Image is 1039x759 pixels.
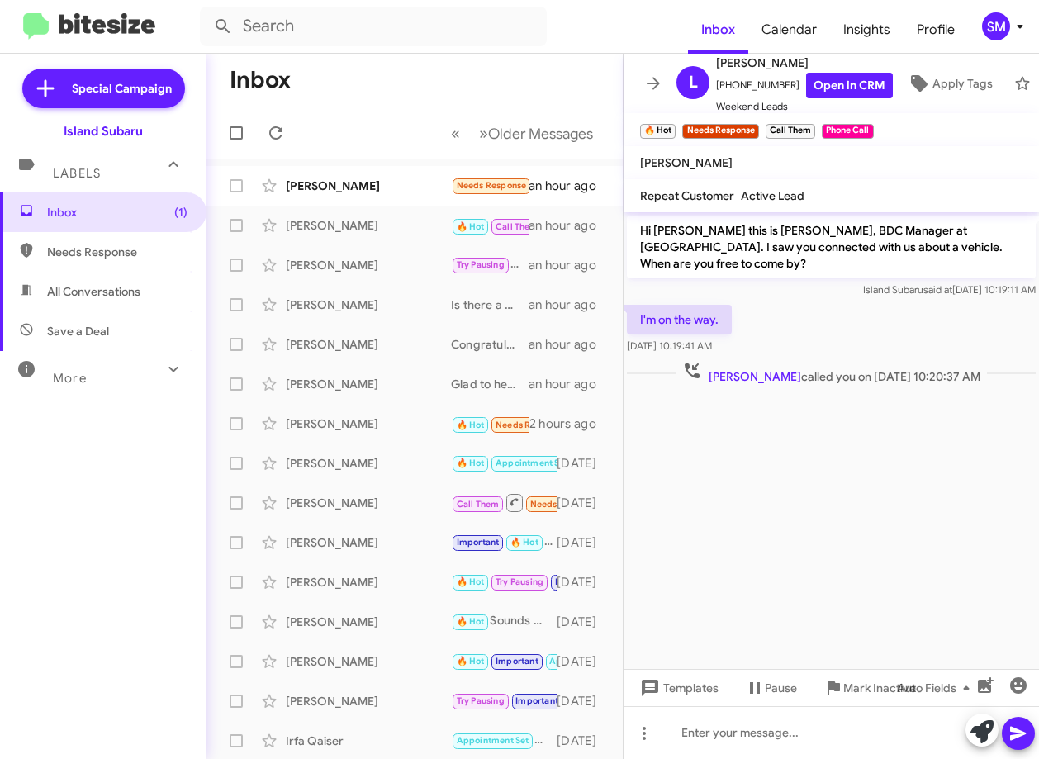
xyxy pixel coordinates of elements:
[897,673,976,703] span: Auto Fields
[529,257,610,273] div: an hour ago
[982,12,1010,40] div: SM
[457,616,485,627] span: 🔥 Hot
[451,215,529,235] div: Good Morning [PERSON_NAME]! I wanted to follow up with you and see if had some time to stop by ou...
[716,73,893,98] span: [PHONE_NUMBER]
[637,673,719,703] span: Templates
[451,336,529,353] div: Congratulations!
[286,495,451,511] div: [PERSON_NAME]
[451,691,557,710] div: That's perfectly fine! If you ever reconsider or want to explore options in the future, feel free...
[640,188,734,203] span: Repeat Customer
[442,116,603,150] nav: Page navigation example
[830,6,904,54] a: Insights
[741,188,804,203] span: Active Lead
[451,376,529,392] div: Glad to hear [PERSON_NAME], thank you!
[529,178,610,194] div: an hour ago
[529,376,610,392] div: an hour ago
[893,69,1006,98] button: Apply Tags
[286,653,451,670] div: [PERSON_NAME]
[904,6,968,54] a: Profile
[529,415,610,432] div: 2 hours ago
[451,612,557,631] div: Sounds great! Just let me know when you're ready, and we'll set up your appointment. Looking forw...
[451,176,529,195] div: Neither of those times work
[286,415,451,432] div: [PERSON_NAME]
[689,69,698,96] span: L
[806,73,893,98] a: Open in CRM
[286,296,451,313] div: [PERSON_NAME]
[457,576,485,587] span: 🔥 Hot
[716,53,893,73] span: [PERSON_NAME]
[766,124,815,139] small: Call Them
[469,116,603,150] button: Next
[457,695,505,706] span: Try Pausing
[549,656,622,666] span: Appointment Set
[22,69,185,108] a: Special Campaign
[451,296,529,313] div: Is there a particular reason why?
[627,216,1036,278] p: Hi [PERSON_NAME] this is [PERSON_NAME], BDC Manager at [GEOGRAPHIC_DATA]. I saw you connected wit...
[557,693,610,709] div: [DATE]
[627,305,732,334] p: I'm on the way.
[200,7,547,46] input: Search
[286,574,451,591] div: [PERSON_NAME]
[441,116,470,150] button: Previous
[451,731,557,750] div: Great! When would be the best for you to come in for your appraisal?
[496,656,538,666] span: Important
[451,572,557,591] div: You had your chance and lost it
[515,695,558,706] span: Important
[496,576,543,587] span: Try Pausing
[557,733,610,749] div: [DATE]
[286,614,451,630] div: [PERSON_NAME]
[765,673,797,703] span: Pause
[748,6,830,54] span: Calendar
[843,673,916,703] span: Mark Inactive
[640,155,733,170] span: [PERSON_NAME]
[557,455,610,472] div: [DATE]
[496,458,568,468] span: Appointment Set
[676,361,987,385] span: called you on [DATE] 10:20:37 AM
[479,123,488,144] span: »
[457,259,505,270] span: Try Pausing
[53,166,101,181] span: Labels
[884,673,989,703] button: Auto Fields
[682,124,758,139] small: Needs Response
[688,6,748,54] span: Inbox
[457,499,500,510] span: Call Them
[732,673,810,703] button: Pause
[286,733,451,749] div: Irfa Qaiser
[286,336,451,353] div: [PERSON_NAME]
[640,124,676,139] small: 🔥 Hot
[529,336,610,353] div: an hour ago
[496,221,538,232] span: Call Them
[457,221,485,232] span: 🔥 Hot
[286,178,451,194] div: [PERSON_NAME]
[451,492,557,513] div: Inbound Call
[557,653,610,670] div: [DATE]
[457,420,485,430] span: 🔥 Hot
[286,376,451,392] div: [PERSON_NAME]
[557,495,610,511] div: [DATE]
[822,124,873,139] small: Phone Call
[496,420,566,430] span: Needs Response
[286,257,451,273] div: [PERSON_NAME]
[529,217,610,234] div: an hour ago
[64,123,143,140] div: Island Subaru
[286,693,451,709] div: [PERSON_NAME]
[451,453,557,472] div: No problem! Just let me know when you're ready to reschedule. Looking forward to hearing from you!
[47,283,140,300] span: All Conversations
[286,534,451,551] div: [PERSON_NAME]
[47,323,109,339] span: Save a Deal
[624,673,732,703] button: Templates
[968,12,1021,40] button: SM
[557,614,610,630] div: [DATE]
[457,537,500,548] span: Important
[230,67,291,93] h1: Inbox
[47,244,187,260] span: Needs Response
[530,499,600,510] span: Needs Response
[488,125,593,143] span: Older Messages
[555,576,598,587] span: Important
[529,296,610,313] div: an hour ago
[863,283,1036,296] span: Island Subaru [DATE] 10:19:11 AM
[557,534,610,551] div: [DATE]
[457,458,485,468] span: 🔥 Hot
